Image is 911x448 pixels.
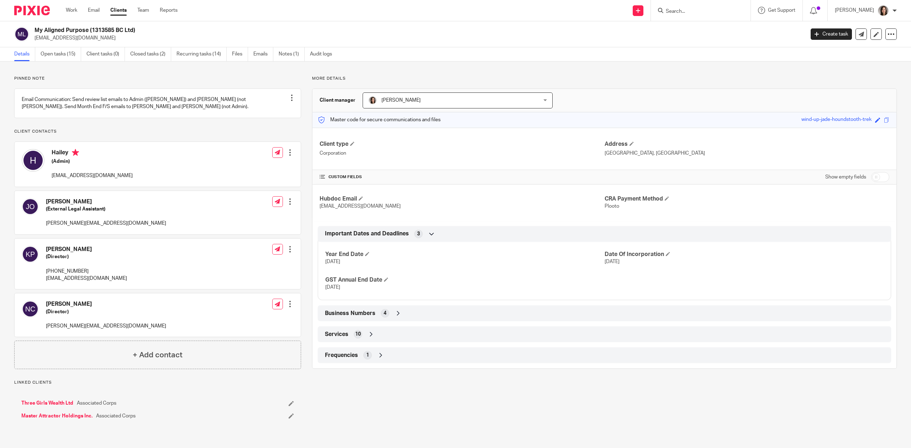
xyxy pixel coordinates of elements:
[381,98,421,103] span: [PERSON_NAME]
[52,172,133,179] p: [EMAIL_ADDRESS][DOMAIN_NAME]
[366,352,369,359] span: 1
[878,5,889,16] img: Danielle%20photo.jpg
[46,268,127,275] p: [PHONE_NUMBER]
[320,150,604,157] p: Corporation
[22,149,44,172] img: svg%3E
[46,275,127,282] p: [EMAIL_ADDRESS][DOMAIN_NAME]
[14,380,301,385] p: Linked clients
[46,308,166,315] h5: (Director)
[325,310,375,317] span: Business Numbers
[14,129,301,134] p: Client contacts
[801,116,871,124] div: wind-up-jade-houndstooth-trek
[72,149,79,156] i: Primary
[46,206,166,213] h5: (External Legal Assistant)
[14,6,50,15] img: Pixie
[279,47,305,61] a: Notes (1)
[77,400,116,407] span: Associated Corps
[320,97,356,104] h3: Client manager
[160,7,178,14] a: Reports
[417,230,420,238] span: 3
[325,276,604,284] h4: GST Annual End Date
[35,27,647,34] h2: My Aligned Purpose (1313585 BC Ltd)
[14,76,301,81] p: Pinned note
[177,47,227,61] a: Recurring tasks (14)
[605,259,620,264] span: [DATE]
[665,9,729,15] input: Search
[46,322,166,330] p: [PERSON_NAME][EMAIL_ADDRESS][DOMAIN_NAME]
[605,140,889,148] h4: Address
[52,158,133,165] h5: (Admin)
[368,96,377,105] img: Danielle%20photo.jpg
[325,285,340,290] span: [DATE]
[46,220,166,227] p: [PERSON_NAME][EMAIL_ADDRESS][DOMAIN_NAME]
[35,34,800,42] p: [EMAIL_ADDRESS][DOMAIN_NAME]
[320,195,604,203] h4: Hubdoc Email
[110,7,127,14] a: Clients
[137,7,149,14] a: Team
[133,350,183,361] h4: + Add contact
[312,76,897,81] p: More details
[320,204,401,209] span: [EMAIL_ADDRESS][DOMAIN_NAME]
[46,253,127,260] h5: (Director)
[320,140,604,148] h4: Client type
[384,310,386,317] span: 4
[253,47,273,61] a: Emails
[14,27,29,42] img: svg%3E
[825,174,866,181] label: Show empty fields
[355,331,361,338] span: 10
[21,412,93,420] a: Master Attractor Holdings Inc.
[605,195,889,203] h4: CRA Payment Method
[21,400,73,407] a: Three Girls Wealth Ltd
[605,204,619,209] span: Plooto
[66,7,77,14] a: Work
[325,331,348,338] span: Services
[768,8,795,13] span: Get Support
[86,47,125,61] a: Client tasks (0)
[320,174,604,180] h4: CUSTOM FIELDS
[310,47,337,61] a: Audit logs
[325,230,409,238] span: Important Dates and Deadlines
[88,7,100,14] a: Email
[232,47,248,61] a: Files
[605,251,884,258] h4: Date Of Incorporation
[41,47,81,61] a: Open tasks (15)
[22,198,39,215] img: svg%3E
[46,198,166,206] h4: [PERSON_NAME]
[96,412,136,420] span: Associated Corps
[605,150,889,157] p: [GEOGRAPHIC_DATA], [GEOGRAPHIC_DATA]
[835,7,874,14] p: [PERSON_NAME]
[46,246,127,253] h4: [PERSON_NAME]
[14,47,35,61] a: Details
[325,259,340,264] span: [DATE]
[22,246,39,263] img: svg%3E
[318,116,441,123] p: Master code for secure communications and files
[325,251,604,258] h4: Year End Date
[811,28,852,40] a: Create task
[325,352,358,359] span: Frequencies
[46,300,166,308] h4: [PERSON_NAME]
[130,47,171,61] a: Closed tasks (2)
[22,300,39,318] img: svg%3E
[52,149,133,158] h4: Hailey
